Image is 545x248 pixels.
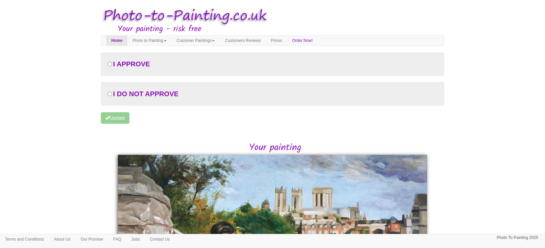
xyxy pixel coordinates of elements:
a: Contact Us [145,234,175,244]
a: Home [106,36,127,46]
a: Order Now! [287,36,318,46]
a: Prices [266,36,287,46]
a: FAQ [108,234,126,244]
a: Customers Reviews [220,36,266,46]
a: Jobs [126,234,145,244]
a: Customer Paintings [172,36,220,46]
a: Photo to Painting [127,36,171,46]
h2: Your painting [106,143,444,153]
a: Our Promise [75,234,108,244]
img: Photo to Painting [98,3,269,29]
h3: Your painting - risk free [118,25,444,34]
p: Photo To Painting 2025 [497,234,538,241]
a: About Us [49,234,75,244]
span: I APPROVE [113,60,150,68]
span: I DO NOT APPROVE [113,90,178,98]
